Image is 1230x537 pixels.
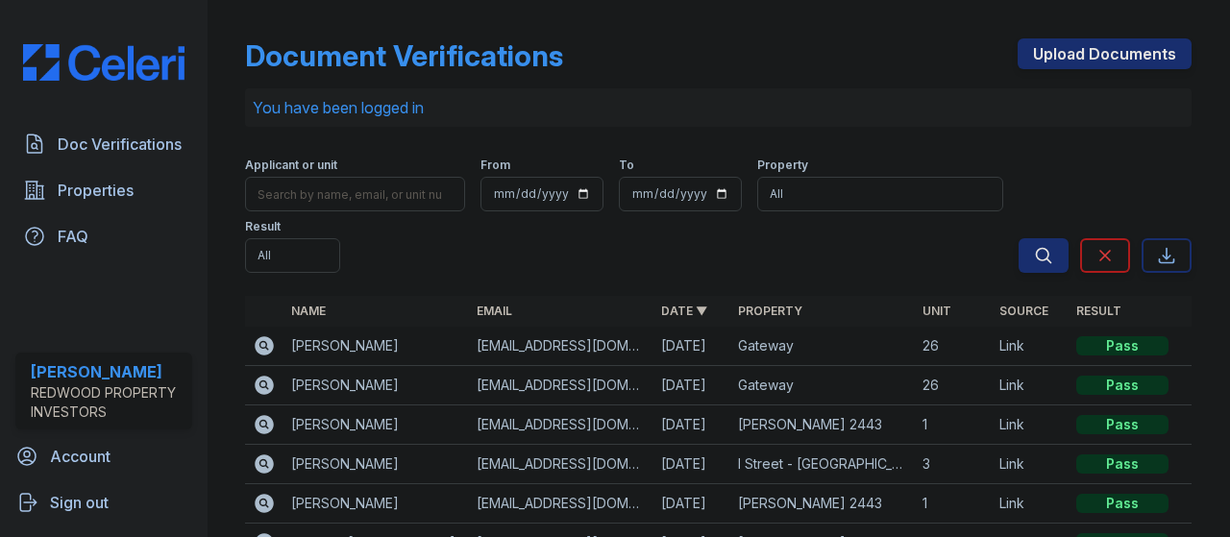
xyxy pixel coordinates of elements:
[661,304,707,318] a: Date ▼
[653,484,730,524] td: [DATE]
[915,484,992,524] td: 1
[738,304,802,318] a: Property
[730,327,915,366] td: Gateway
[915,327,992,366] td: 26
[653,366,730,405] td: [DATE]
[653,327,730,366] td: [DATE]
[8,437,200,476] a: Account
[992,366,1069,405] td: Link
[730,366,915,405] td: Gateway
[992,405,1069,445] td: Link
[469,366,653,405] td: [EMAIL_ADDRESS][DOMAIN_NAME]
[922,304,951,318] a: Unit
[469,405,653,445] td: [EMAIL_ADDRESS][DOMAIN_NAME]
[653,445,730,484] td: [DATE]
[992,484,1069,524] td: Link
[915,366,992,405] td: 26
[992,327,1069,366] td: Link
[31,360,184,383] div: [PERSON_NAME]
[1076,415,1168,434] div: Pass
[245,38,563,73] div: Document Verifications
[1076,454,1168,474] div: Pass
[915,405,992,445] td: 1
[915,445,992,484] td: 3
[757,158,808,173] label: Property
[245,219,281,234] label: Result
[15,217,192,256] a: FAQ
[730,405,915,445] td: [PERSON_NAME] 2443
[283,366,468,405] td: [PERSON_NAME]
[283,405,468,445] td: [PERSON_NAME]
[50,491,109,514] span: Sign out
[15,171,192,209] a: Properties
[469,445,653,484] td: [EMAIL_ADDRESS][DOMAIN_NAME]
[653,405,730,445] td: [DATE]
[58,179,134,202] span: Properties
[992,445,1069,484] td: Link
[15,125,192,163] a: Doc Verifications
[480,158,510,173] label: From
[1076,336,1168,355] div: Pass
[1076,494,1168,513] div: Pass
[253,96,1184,119] p: You have been logged in
[245,177,465,211] input: Search by name, email, or unit number
[999,304,1048,318] a: Source
[58,133,182,156] span: Doc Verifications
[1018,38,1192,69] a: Upload Documents
[31,383,184,422] div: Redwood Property Investors
[283,484,468,524] td: [PERSON_NAME]
[469,484,653,524] td: [EMAIL_ADDRESS][DOMAIN_NAME]
[291,304,326,318] a: Name
[730,484,915,524] td: [PERSON_NAME] 2443
[8,483,200,522] a: Sign out
[477,304,512,318] a: Email
[50,445,111,468] span: Account
[58,225,88,248] span: FAQ
[619,158,634,173] label: To
[1076,376,1168,395] div: Pass
[1076,304,1121,318] a: Result
[283,445,468,484] td: [PERSON_NAME]
[245,158,337,173] label: Applicant or unit
[730,445,915,484] td: I Street - [GEOGRAPHIC_DATA]
[283,327,468,366] td: [PERSON_NAME]
[469,327,653,366] td: [EMAIL_ADDRESS][DOMAIN_NAME]
[8,44,200,81] img: CE_Logo_Blue-a8612792a0a2168367f1c8372b55b34899dd931a85d93a1a3d3e32e68fde9ad4.png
